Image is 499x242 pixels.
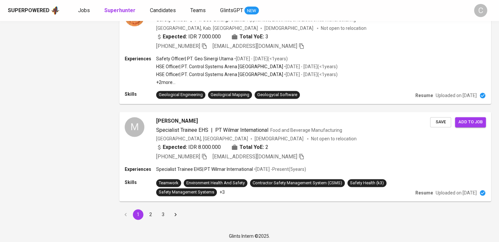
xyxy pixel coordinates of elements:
span: [EMAIL_ADDRESS][DOMAIN_NAME] [213,43,297,49]
div: Safety Management Systems [159,189,214,195]
p: Experiences [125,55,156,62]
span: Jobs [78,7,90,13]
button: Go to page 2 [145,209,156,220]
div: IDR 8.000.000 [156,143,221,151]
span: Add to job [458,118,483,126]
a: Superpoweredapp logo [8,6,60,15]
p: Resume [415,190,433,196]
div: Contractor Safety Management System (CSMS) [253,180,342,186]
div: C [474,4,487,17]
p: HSE Officer | PT. Control Systems Arena [GEOGRAPHIC_DATA] [156,71,283,78]
span: PT Wilmar International [215,127,268,133]
p: Experiences [125,166,156,172]
span: | [211,126,213,134]
div: IDR 7.000.000 [156,33,221,41]
p: Not open to relocation [311,135,357,142]
a: Superhunter [104,7,137,15]
button: Add to job [455,117,486,127]
button: page 1 [133,209,143,220]
div: Geological Engineering [159,92,203,98]
div: Safety Health (k3) [350,180,384,186]
img: app logo [51,6,60,15]
span: [PHONE_NUMBER] [156,153,200,160]
span: Food and Beverage Manufacturing [270,128,342,133]
p: Specialist Trainee EHS | PT Wilmar International [156,166,253,172]
b: Total YoE: [239,33,264,41]
b: Expected: [163,143,187,151]
a: [PERSON_NAME]Safety Officer|PT. Geo Sinergi UtamaAppliances, Electrical, and Electronics Manufact... [119,1,491,104]
span: Candidates [150,7,176,13]
div: Geological Mapping [211,92,249,98]
p: Uploaded on [DATE] [436,190,477,196]
p: • [DATE] - Present ( 5 years ) [253,166,306,172]
nav: pagination navigation [119,209,182,220]
p: Not open to relocation [321,25,366,31]
div: Superpowered [8,7,50,14]
span: Teams [190,7,206,13]
div: [GEOGRAPHIC_DATA], Kab. [GEOGRAPHIC_DATA] [156,25,258,31]
p: Skills [125,91,156,97]
b: Expected: [163,33,187,41]
p: • [DATE] - [DATE] ( <1 years ) [233,55,288,62]
b: Total YoE: [239,143,264,151]
span: [PERSON_NAME] [156,117,198,125]
p: Uploaded on [DATE] [436,92,477,99]
div: [GEOGRAPHIC_DATA], [GEOGRAPHIC_DATA] [156,135,248,142]
div: Teamwork [159,180,178,186]
span: [EMAIL_ADDRESS][DOMAIN_NAME] [213,153,297,160]
span: Specialist Trainee EHS [156,127,208,133]
span: GlintsGPT [220,7,243,13]
button: Save [430,117,451,127]
p: • [DATE] - [DATE] ( <1 years ) [283,63,338,70]
button: Go to page 3 [158,209,168,220]
span: 2 [265,143,268,151]
span: [DEMOGRAPHIC_DATA] [264,25,314,31]
div: M [125,117,144,137]
span: 3 [265,33,268,41]
a: M[PERSON_NAME]Specialist Trainee EHS|PT Wilmar InternationalFood and Beverage Manufacturing[GEOGR... [119,112,491,201]
p: Safety Officer | PT. Geo Sinergi Utama [156,55,233,62]
a: GlintsGPT NEW [220,7,259,15]
div: Geologycal Software [257,92,297,98]
span: [DEMOGRAPHIC_DATA] [255,135,304,142]
button: Go to next page [170,209,181,220]
p: Skills [125,179,156,186]
p: HSE Officer | PT. Control Systems Arena [GEOGRAPHIC_DATA] [156,63,283,70]
p: • [DATE] - [DATE] ( <1 years ) [283,71,338,78]
p: +3 [219,189,225,195]
div: Environment Health And Safety [186,180,245,186]
p: +2 more ... [156,79,338,86]
a: Jobs [78,7,91,15]
a: Candidates [150,7,177,15]
span: Save [433,118,448,126]
p: Resume [415,92,433,99]
span: [PHONE_NUMBER] [156,43,200,49]
b: Superhunter [104,7,135,13]
span: NEW [244,8,259,14]
a: Teams [190,7,207,15]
